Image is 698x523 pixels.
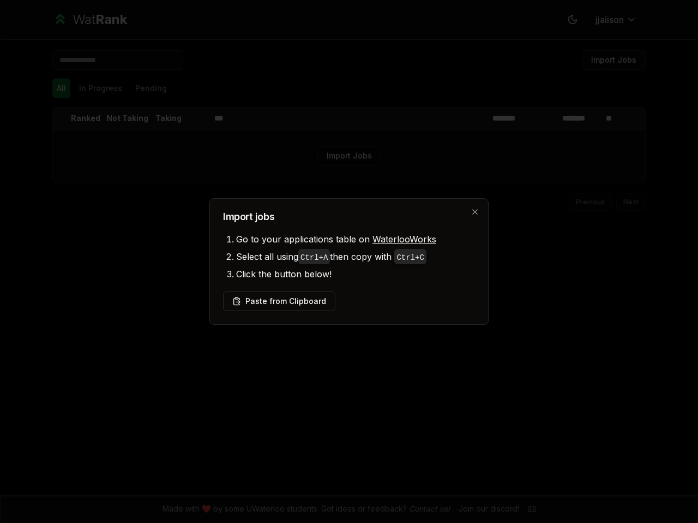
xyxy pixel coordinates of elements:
[223,212,475,222] h2: Import jobs
[396,253,424,262] code: Ctrl+ C
[236,248,475,265] li: Select all using then copy with
[236,265,475,283] li: Click the button below!
[300,253,328,262] code: Ctrl+ A
[372,234,436,245] a: WaterlooWorks
[236,230,475,248] li: Go to your applications table on
[223,291,335,311] button: Paste from Clipboard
